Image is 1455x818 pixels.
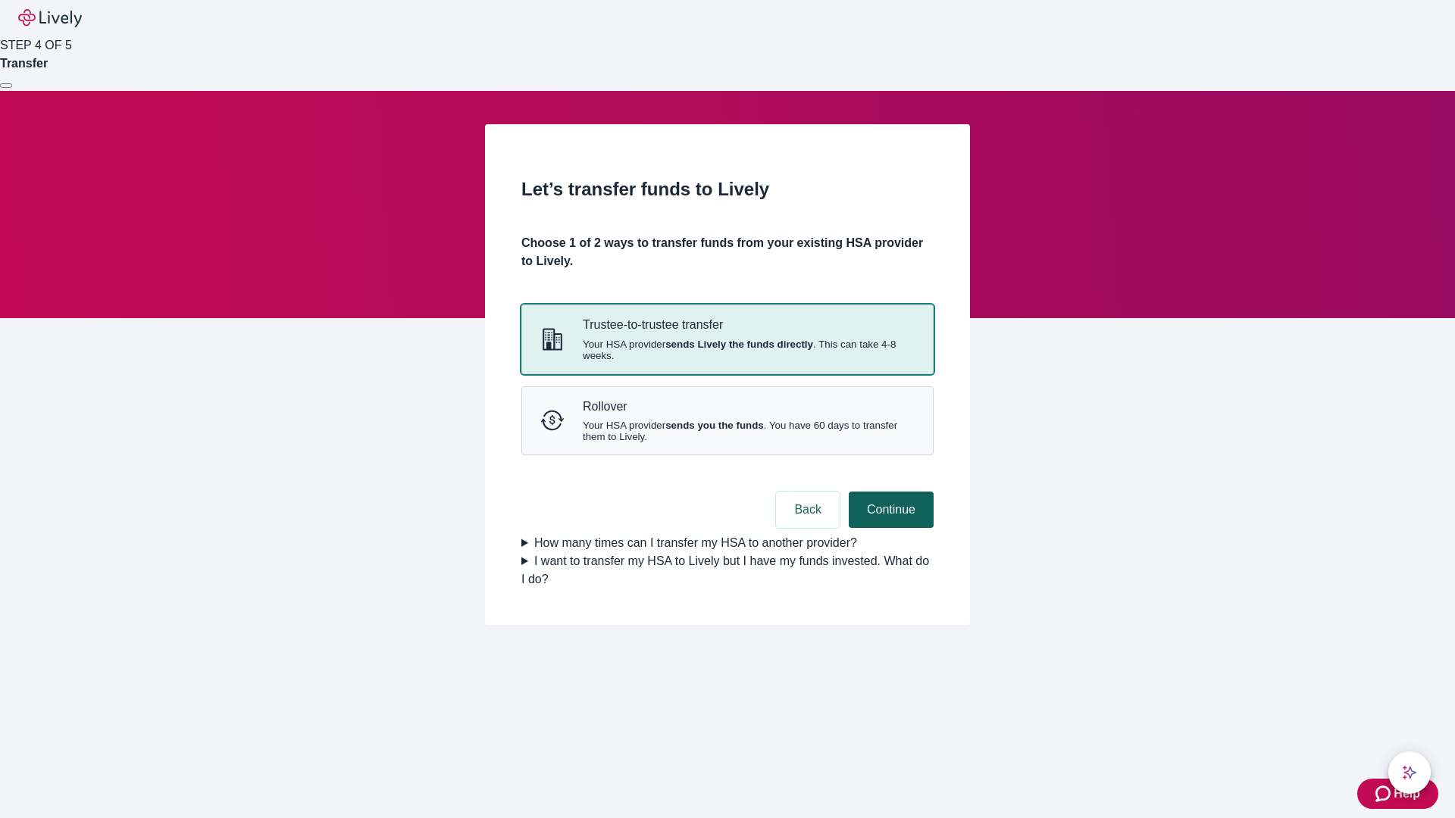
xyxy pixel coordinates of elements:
[665,420,764,431] strong: sends you the funds
[849,492,934,528] button: Continue
[521,176,934,203] h2: Let’s transfer funds to Lively
[583,399,915,414] p: Rollover
[1388,751,1431,794] button: chat
[18,9,82,27] img: Lively
[521,234,934,270] h4: Choose 1 of 2 ways to transfer funds from your existing HSA provider to Lively.
[540,327,565,351] svg: Trustee-to-trustee
[1402,765,1417,780] svg: Lively AI Assistant
[522,387,933,454] button: RolloverRolloverYour HSA providersends you the funds. You have 60 days to transfer them to Lively.
[1375,785,1394,803] svg: Zendesk support icon
[540,408,565,432] svg: Rollover
[583,339,915,361] span: Your HSA provider . This can take 4-8 weeks.
[665,339,813,350] strong: sends Lively the funds directly
[521,552,934,589] summary: I want to transfer my HSA to Lively but I have my funds invested. What do I do?
[776,492,840,528] button: Back
[521,534,934,552] summary: How many times can I transfer my HSA to another provider?
[1357,779,1438,809] button: Zendesk support iconHelp
[1394,785,1420,803] span: Help
[583,317,915,332] p: Trustee-to-trustee transfer
[522,305,933,373] button: Trustee-to-trusteeTrustee-to-trustee transferYour HSA providersends Lively the funds directly. Th...
[583,420,915,442] span: Your HSA provider . You have 60 days to transfer them to Lively.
